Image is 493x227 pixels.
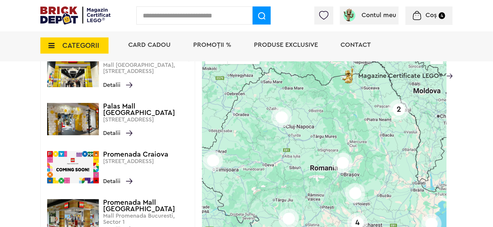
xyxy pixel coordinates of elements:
[103,158,192,171] p: [STREET_ADDRESS]
[103,117,192,129] p: [STREET_ADDRESS]
[342,12,396,18] a: Contul meu
[389,99,409,120] div: 2
[439,12,445,19] small: 4
[425,12,437,18] span: Coș
[358,64,443,79] span: Magazine Certificate LEGO®
[103,199,192,212] h4: Promenada Mall [GEOGRAPHIC_DATA]
[193,42,231,48] a: PROMOȚII %
[103,151,192,158] h4: Promenada Craiova
[103,129,132,138] span: Detalii
[254,42,318,48] a: Produse exclusive
[103,80,132,89] span: Detalii
[443,64,453,71] a: Magazine Certificate LEGO®
[128,42,171,48] a: Card Cadou
[103,213,192,225] p: Mall Promenada Bucuresti, Sector 1
[62,42,99,49] span: CATEGORII
[341,42,371,48] a: Contact
[103,177,132,186] span: Detalii
[362,12,396,18] span: Contul meu
[103,103,192,116] h4: Palas Mall [GEOGRAPHIC_DATA]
